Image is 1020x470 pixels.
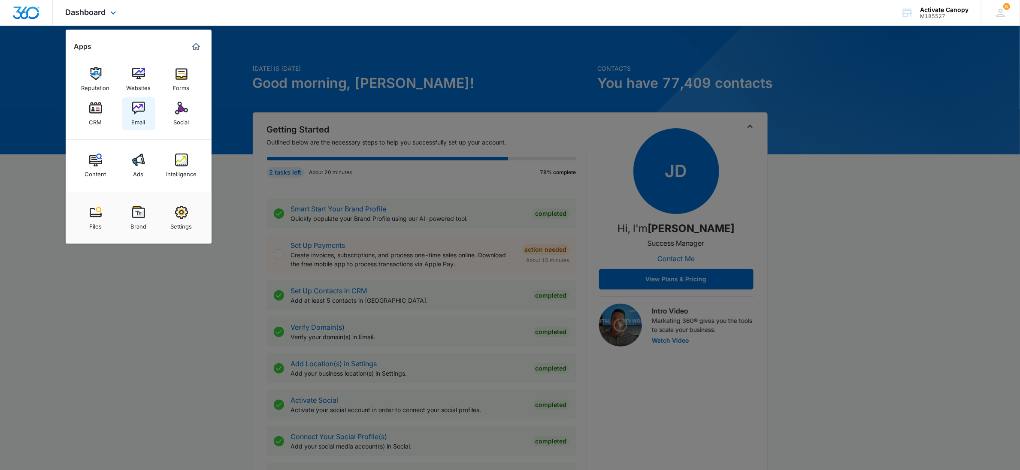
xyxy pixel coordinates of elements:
a: Brand [122,202,155,234]
a: Forms [165,63,198,96]
div: account id [920,13,969,19]
div: notifications count [1003,3,1010,10]
div: Brand [130,219,146,230]
a: Intelligence [165,149,198,182]
div: account name [920,6,969,13]
a: Files [79,202,112,234]
a: Social [165,97,198,130]
div: Settings [171,219,192,230]
a: Reputation [79,63,112,96]
a: Websites [122,63,155,96]
div: Websites [126,80,151,91]
div: Files [89,219,102,230]
a: Email [122,97,155,130]
div: CRM [89,114,102,126]
div: Content [85,166,106,178]
h2: Apps [74,42,92,51]
div: Reputation [82,80,110,91]
div: Ads [133,166,144,178]
div: Email [132,114,145,126]
span: Dashboard [66,8,106,17]
a: CRM [79,97,112,130]
a: Settings [165,202,198,234]
div: Social [174,114,189,126]
a: Marketing 360® Dashboard [189,40,203,54]
div: Intelligence [166,166,197,178]
div: Forms [173,80,190,91]
a: Content [79,149,112,182]
span: 5 [1003,3,1010,10]
a: Ads [122,149,155,182]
